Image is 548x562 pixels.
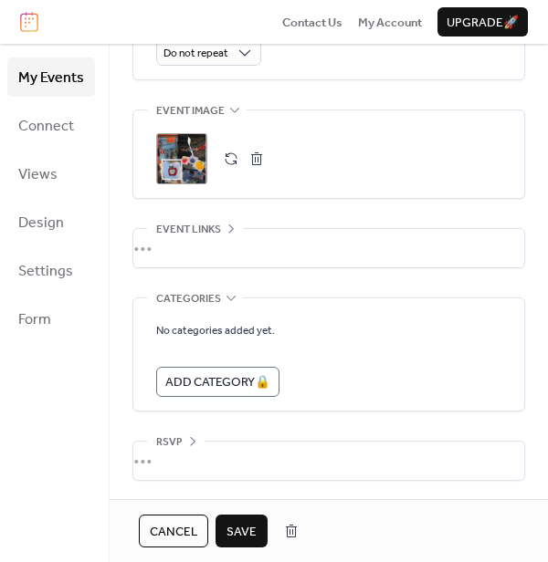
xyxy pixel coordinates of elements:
[282,13,342,31] a: Contact Us
[156,221,221,239] span: Event links
[156,433,183,452] span: RSVP
[447,14,519,32] span: Upgrade 🚀
[18,209,64,237] span: Design
[7,299,95,338] a: Form
[163,43,228,64] span: Do not repeat
[156,102,225,120] span: Event image
[358,13,422,31] a: My Account
[7,106,95,145] a: Connect
[227,523,257,541] span: Save
[282,14,342,32] span: Contact Us
[133,442,524,480] div: •••
[133,229,524,267] div: •••
[156,322,275,340] span: No categories added yet.
[20,12,38,32] img: logo
[7,57,95,97] a: My Events
[150,523,197,541] span: Cancel
[156,290,221,308] span: Categories
[139,515,208,547] button: Cancel
[7,203,95,242] a: Design
[156,133,207,184] div: ;
[18,112,74,140] span: Connect
[18,64,84,92] span: My Events
[18,257,73,286] span: Settings
[358,14,422,32] span: My Account
[216,515,268,547] button: Save
[18,306,51,334] span: Form
[7,251,95,290] a: Settings
[18,161,58,189] span: Views
[7,154,95,193] a: Views
[437,7,528,36] button: Upgrade🚀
